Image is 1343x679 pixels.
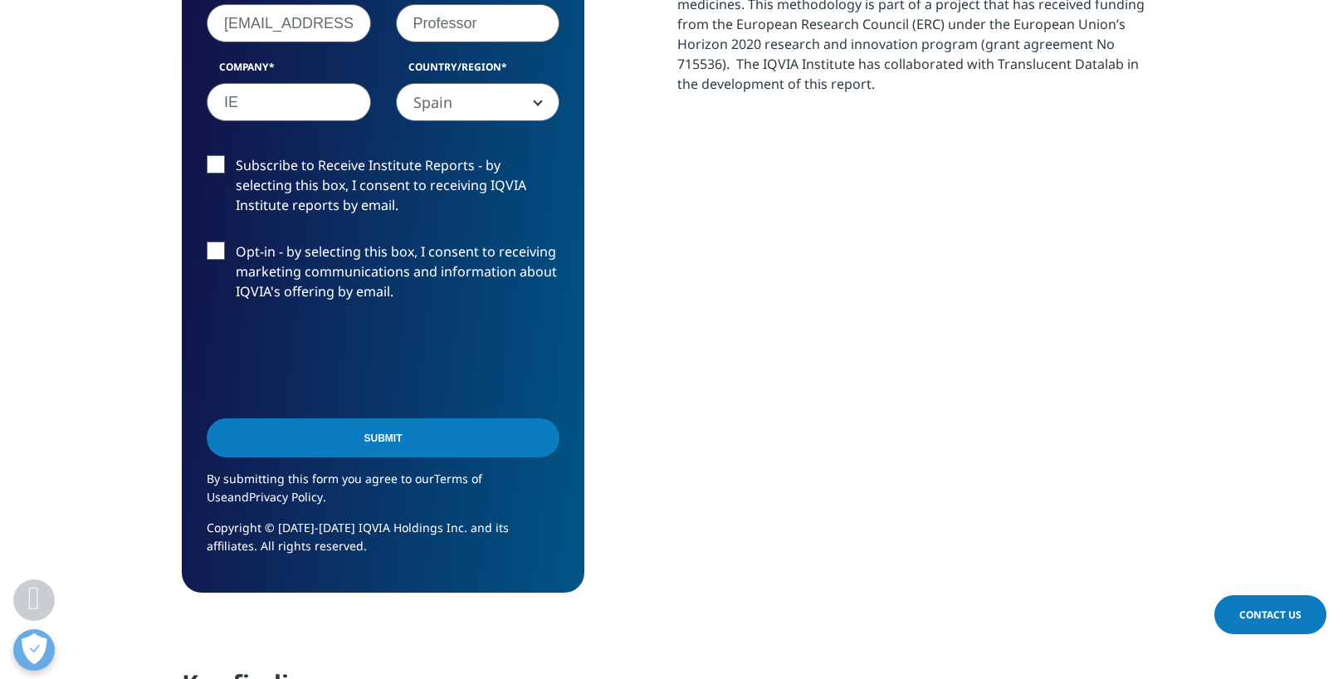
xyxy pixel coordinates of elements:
label: Opt-in - by selecting this box, I consent to receiving marketing communications and information a... [207,242,559,310]
span: Spain [397,84,559,122]
button: Abrir preferencias [13,629,55,671]
p: By submitting this form you agree to our and . [207,470,559,519]
input: Submit [207,418,559,457]
span: Spain [396,83,560,121]
p: Copyright © [DATE]-[DATE] IQVIA Holdings Inc. and its affiliates. All rights reserved. [207,519,559,568]
span: Contact Us [1239,608,1301,622]
label: Country/Region [396,60,560,83]
label: Subscribe to Receive Institute Reports - by selecting this box, I consent to receiving IQVIA Inst... [207,155,559,224]
label: Company [207,60,371,83]
iframe: reCAPTCHA [207,328,459,393]
a: Contact Us [1214,595,1326,634]
a: Privacy Policy [249,489,323,505]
